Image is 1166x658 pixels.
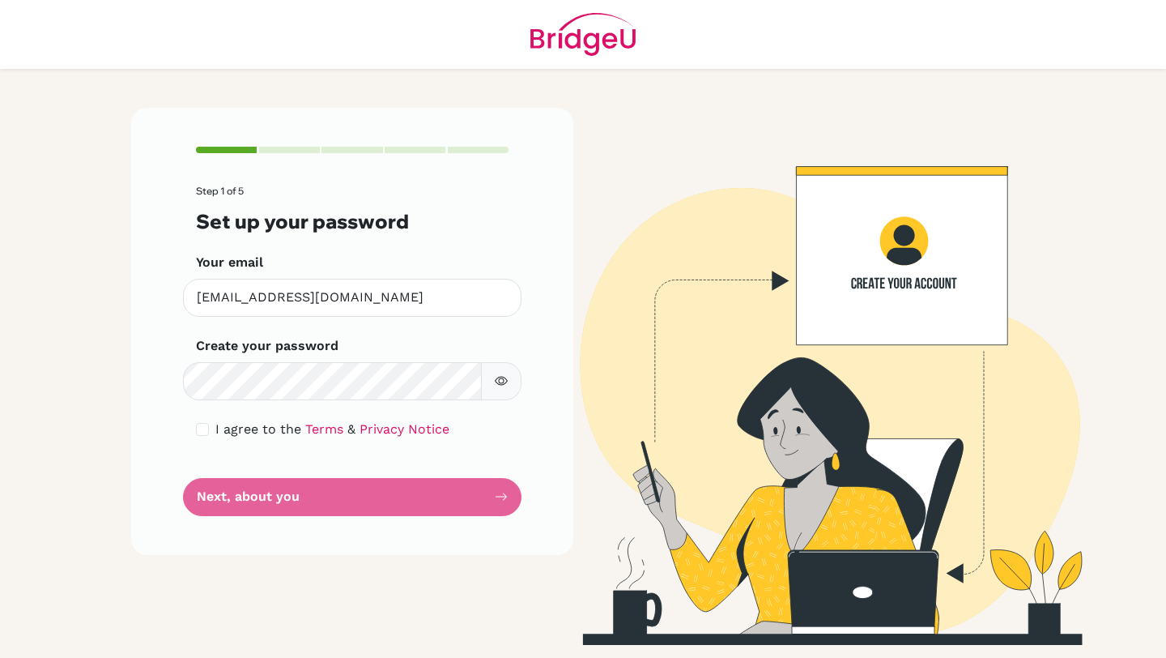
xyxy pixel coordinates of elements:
label: Your email [196,253,263,272]
input: Insert your email* [183,279,521,317]
h3: Set up your password [196,210,509,233]
a: Privacy Notice [360,421,449,437]
label: Create your password [196,336,338,356]
a: Terms [305,421,343,437]
span: I agree to the [215,421,301,437]
span: & [347,421,355,437]
span: Step 1 of 5 [196,185,244,197]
